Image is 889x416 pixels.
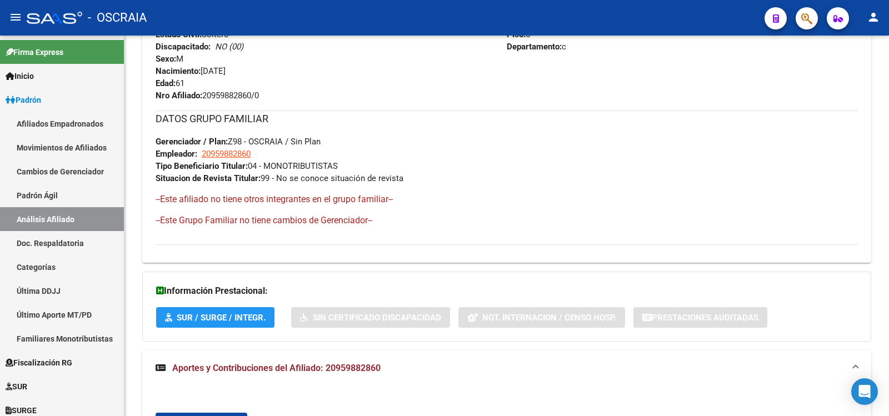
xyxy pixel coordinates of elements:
[156,29,202,39] strong: Estado Civil:
[156,137,228,147] strong: Gerenciador / Plan:
[6,70,34,82] span: Inicio
[156,29,229,39] span: Soltero
[156,78,176,88] strong: Edad:
[507,29,530,39] span: 5
[458,307,625,328] button: Not. Internacion / Censo Hosp.
[156,78,184,88] span: 61
[156,193,858,206] h4: --Este afiliado no tiene otros integrantes en el grupo familiar--
[6,380,27,393] span: SUR
[156,173,261,183] strong: Situacion de Revista Titular:
[313,313,441,323] span: Sin Certificado Discapacidad
[156,283,857,299] h3: Información Prestacional:
[851,378,878,405] div: Open Intercom Messenger
[156,66,226,76] span: [DATE]
[156,42,211,52] strong: Discapacitado:
[6,46,63,58] span: Firma Express
[156,66,201,76] strong: Nacimiento:
[507,29,526,39] strong: Piso:
[177,313,266,323] span: SUR / SURGE / INTEGR.
[202,149,251,159] span: 20959882860
[156,54,183,64] span: M
[6,357,72,369] span: Fiscalización RG
[867,11,880,24] mat-icon: person
[156,111,858,127] h3: DATOS GRUPO FAMILIAR
[156,161,338,171] span: 04 - MONOTRIBUTISTAS
[88,6,147,30] span: - OSCRAIA
[291,307,450,328] button: Sin Certificado Discapacidad
[507,42,562,52] strong: Departamento:
[156,161,248,171] strong: Tipo Beneficiario Titular:
[215,42,243,52] i: NO (00)
[633,307,767,328] button: Prestaciones Auditadas
[507,42,566,52] span: c
[6,94,41,106] span: Padrón
[142,350,871,386] mat-expansion-panel-header: Aportes y Contribuciones del Afiliado: 20959882860
[156,149,197,159] strong: Empleador:
[652,313,758,323] span: Prestaciones Auditadas
[156,307,274,328] button: SUR / SURGE / INTEGR.
[482,313,616,323] span: Not. Internacion / Censo Hosp.
[9,11,22,24] mat-icon: menu
[156,137,321,147] span: Z98 - OSCRAIA / Sin Plan
[156,54,176,64] strong: Sexo:
[156,91,202,101] strong: Nro Afiliado:
[172,363,381,373] span: Aportes y Contribuciones del Afiliado: 20959882860
[156,91,259,101] span: 20959882860/0
[156,173,403,183] span: 99 - No se conoce situación de revista
[156,214,858,227] h4: --Este Grupo Familiar no tiene cambios de Gerenciador--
